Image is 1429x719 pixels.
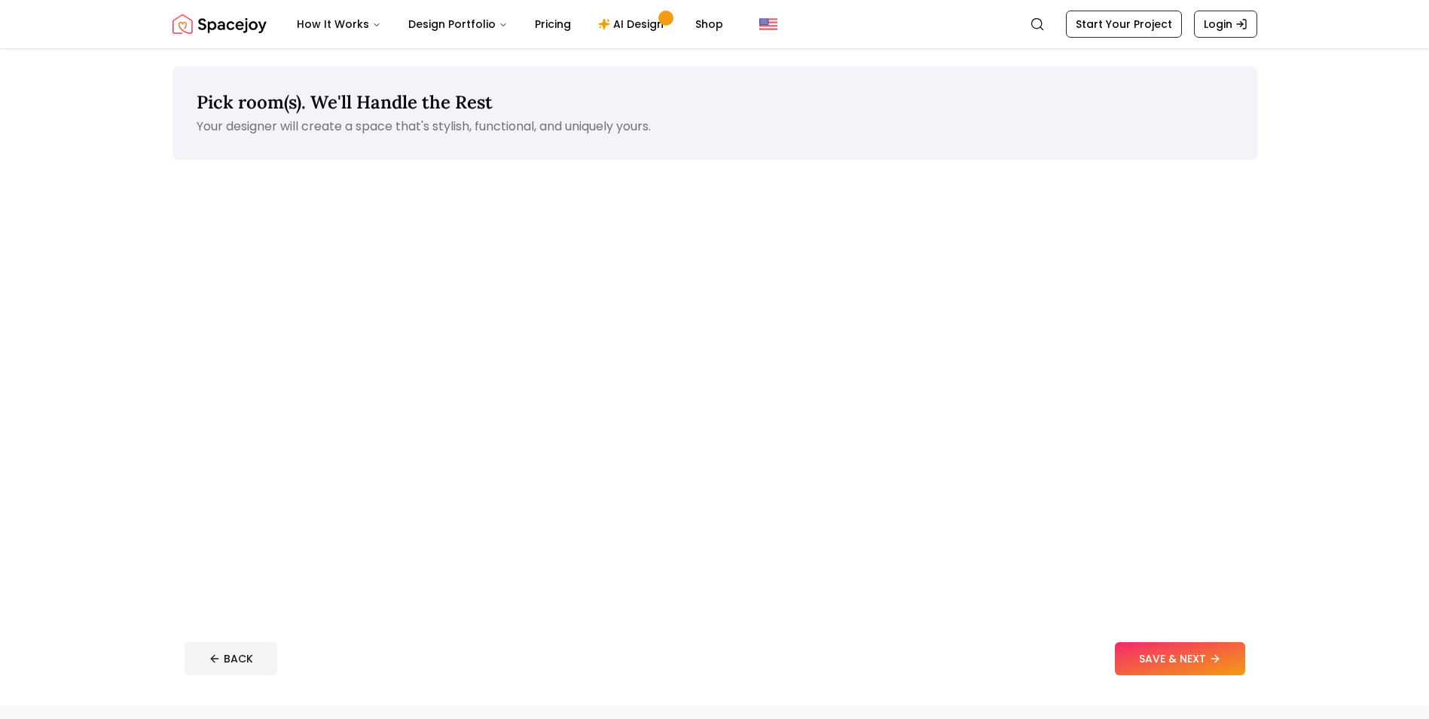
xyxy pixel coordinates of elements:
button: Design Portfolio [396,9,520,39]
button: How It Works [285,9,393,39]
a: Shop [683,9,735,39]
a: AI Design [586,9,680,39]
a: Login [1194,11,1257,38]
a: Spacejoy [173,9,267,39]
img: Spacejoy Logo [173,9,267,39]
p: Your designer will create a space that's stylish, functional, and uniquely yours. [197,118,1233,136]
button: SAVE & NEXT [1115,642,1245,675]
button: BACK [185,642,277,675]
img: United States [759,15,777,33]
span: Pick room(s). We'll Handle the Rest [197,90,493,114]
a: Start Your Project [1066,11,1182,38]
a: Pricing [523,9,583,39]
nav: Main [285,9,735,39]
